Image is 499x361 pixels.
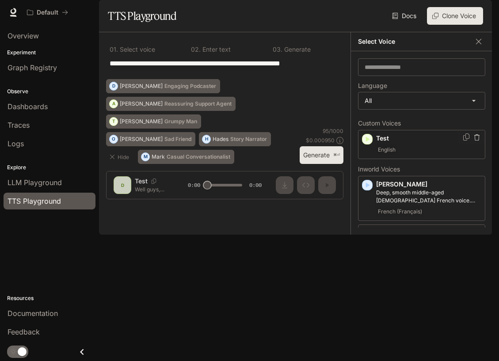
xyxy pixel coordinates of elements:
button: All workspaces [23,4,72,21]
p: [PERSON_NAME] [120,84,163,89]
button: D[PERSON_NAME]Engaging Podcaster [106,79,220,93]
p: Custom Voices [358,120,485,126]
p: [PERSON_NAME] [120,101,163,106]
p: [PERSON_NAME] [120,119,163,124]
p: Language [358,83,387,89]
p: [PERSON_NAME] [376,180,481,189]
button: Copy Voice ID [462,133,471,141]
p: Sad Friend [164,137,191,142]
p: Casual Conversationalist [167,154,230,160]
p: Reassuring Support Agent [164,101,232,106]
div: A [110,97,118,111]
div: D [110,79,118,93]
p: 0 2 . [191,46,201,53]
div: M [141,150,149,164]
button: Generate⌘⏎ [300,146,343,164]
div: T [110,114,118,129]
p: Deep, smooth middle-aged male French voice. Composed and calm [376,189,481,205]
button: T[PERSON_NAME]Grumpy Man [106,114,201,129]
div: All [358,92,485,109]
button: HHadesStory Narrator [199,132,271,146]
p: Generate [282,46,311,53]
h1: TTS Playground [108,7,176,25]
span: English [376,144,397,155]
p: 0 3 . [273,46,282,53]
button: A[PERSON_NAME]Reassuring Support Agent [106,97,236,111]
p: Engaging Podcaster [164,84,216,89]
span: French (Français) [376,206,424,217]
p: 0 1 . [110,46,118,53]
p: Default [37,9,58,16]
p: Enter text [201,46,231,53]
div: H [202,132,210,146]
button: O[PERSON_NAME]Sad Friend [106,132,195,146]
p: Grumpy Man [164,119,197,124]
button: Clone Voice [427,7,483,25]
a: Docs [390,7,420,25]
button: MMarkCasual Conversationalist [138,150,234,164]
p: Test [376,134,481,143]
div: O [110,132,118,146]
p: Mark [152,154,165,160]
p: ⌘⏎ [333,152,340,158]
p: Hades [213,137,229,142]
p: Select voice [118,46,155,53]
p: Inworld Voices [358,166,485,172]
p: [PERSON_NAME] [120,137,163,142]
p: Story Narrator [230,137,267,142]
button: Hide [106,150,134,164]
